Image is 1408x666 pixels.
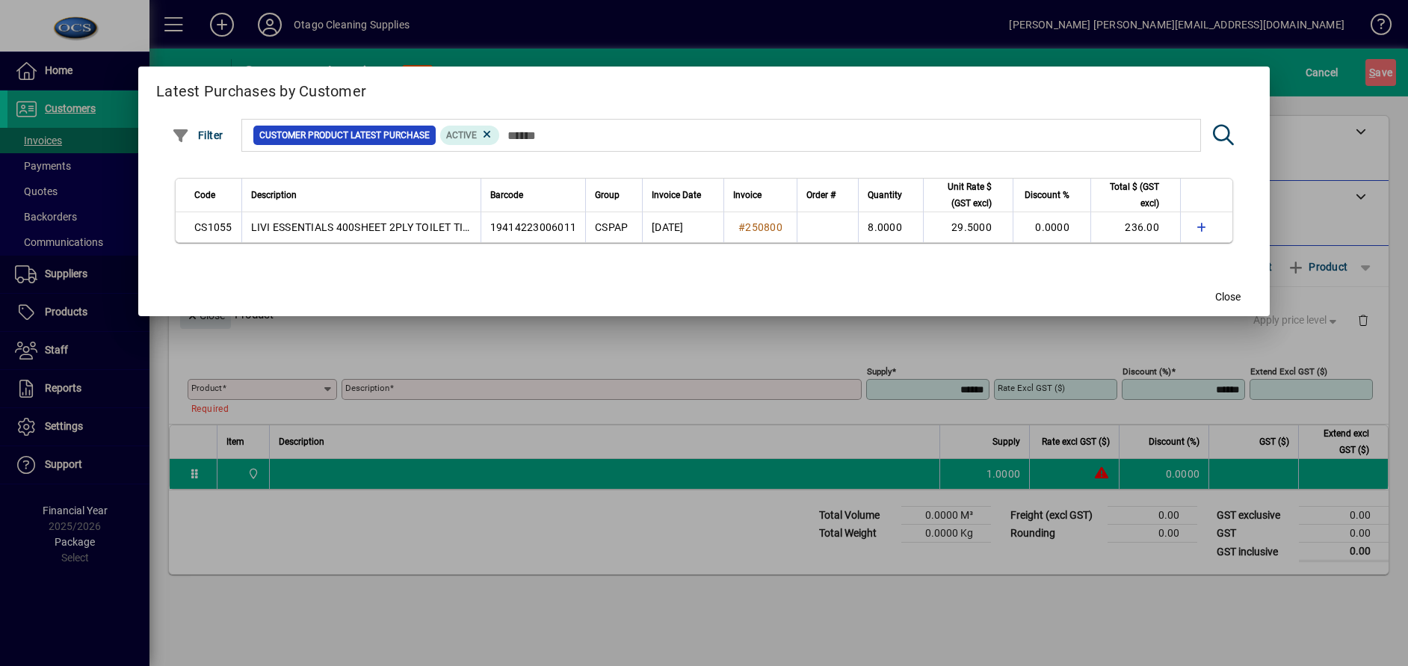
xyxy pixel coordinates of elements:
[858,212,923,242] td: 8.0000
[490,187,523,203] span: Barcode
[1204,283,1252,310] button: Close
[251,221,489,233] span: LIVI ESSENTIALS 400SHEET 2PLY TOILET TISSUE
[806,187,836,203] span: Order #
[595,187,633,203] div: Group
[595,187,620,203] span: Group
[733,187,762,203] span: Invoice
[490,221,577,233] span: 19414223006011
[652,187,701,203] span: Invoice Date
[251,187,297,203] span: Description
[652,187,714,203] div: Invoice Date
[168,122,227,149] button: Filter
[642,212,723,242] td: [DATE]
[745,221,782,233] span: 250800
[1025,187,1069,203] span: Discount %
[251,187,472,203] div: Description
[733,219,788,235] a: #250800
[1090,212,1180,242] td: 236.00
[1013,212,1090,242] td: 0.0000
[1100,179,1159,212] span: Total $ (GST excl)
[194,221,232,233] span: CS1055
[490,187,577,203] div: Barcode
[868,187,902,203] span: Quantity
[923,212,1013,242] td: 29.5000
[138,67,1270,110] h2: Latest Purchases by Customer
[440,126,500,145] mat-chip: Product Activation Status: Active
[933,179,1005,212] div: Unit Rate $ (GST excl)
[446,130,477,141] span: Active
[1022,187,1083,203] div: Discount %
[933,179,992,212] span: Unit Rate $ (GST excl)
[595,221,628,233] span: CSPAP
[1100,179,1173,212] div: Total $ (GST excl)
[194,187,215,203] span: Code
[1215,289,1241,305] span: Close
[172,129,223,141] span: Filter
[259,128,430,143] span: Customer Product Latest Purchase
[738,221,745,233] span: #
[194,187,232,203] div: Code
[733,187,788,203] div: Invoice
[806,187,849,203] div: Order #
[868,187,915,203] div: Quantity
